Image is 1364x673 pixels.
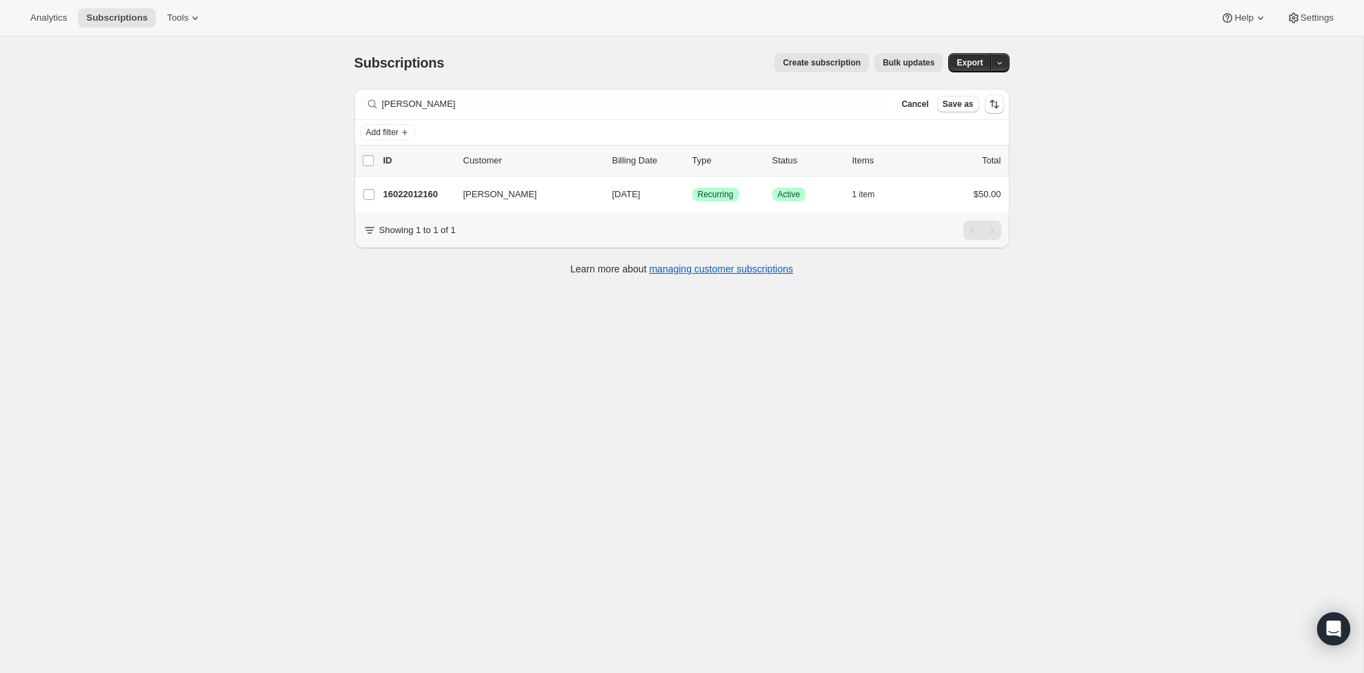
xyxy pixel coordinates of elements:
button: Cancel [896,96,934,112]
button: Settings [1278,8,1342,28]
button: Add filter [360,124,415,141]
a: managing customer subscriptions [649,263,793,274]
div: Open Intercom Messenger [1317,612,1350,645]
button: Create subscription [774,53,869,72]
button: Sort the results [985,94,1004,114]
div: Type [692,154,761,168]
nav: Pagination [963,221,1001,240]
span: Recurring [698,189,734,200]
button: Export [948,53,991,72]
span: Save as [943,99,974,110]
button: Bulk updates [874,53,943,72]
span: [PERSON_NAME] [463,188,537,201]
span: Tools [167,12,188,23]
span: Analytics [30,12,67,23]
p: Total [982,154,1001,168]
button: [PERSON_NAME] [455,183,593,205]
p: Learn more about [570,262,793,276]
button: 1 item [852,185,890,204]
button: Subscriptions [78,8,156,28]
div: IDCustomerBilling DateTypeStatusItemsTotal [383,154,1001,168]
div: 16022012160[PERSON_NAME][DATE]SuccessRecurringSuccessActive1 item$50.00 [383,185,1001,204]
span: [DATE] [612,189,641,199]
p: Customer [463,154,601,168]
p: Showing 1 to 1 of 1 [379,223,456,237]
span: Settings [1301,12,1334,23]
button: Analytics [22,8,75,28]
p: 16022012160 [383,188,452,201]
span: Create subscription [783,57,861,68]
button: Save as [937,96,979,112]
span: Export [956,57,983,68]
span: Add filter [366,127,399,138]
button: Tools [159,8,210,28]
button: Help [1212,8,1275,28]
span: Bulk updates [883,57,934,68]
span: Help [1234,12,1253,23]
span: Subscriptions [86,12,148,23]
input: Filter subscribers [382,94,888,114]
span: $50.00 [974,189,1001,199]
span: 1 item [852,189,875,200]
p: Billing Date [612,154,681,168]
div: Items [852,154,921,168]
p: Status [772,154,841,168]
p: ID [383,154,452,168]
span: Active [778,189,801,200]
span: Subscriptions [354,55,445,70]
span: Cancel [901,99,928,110]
